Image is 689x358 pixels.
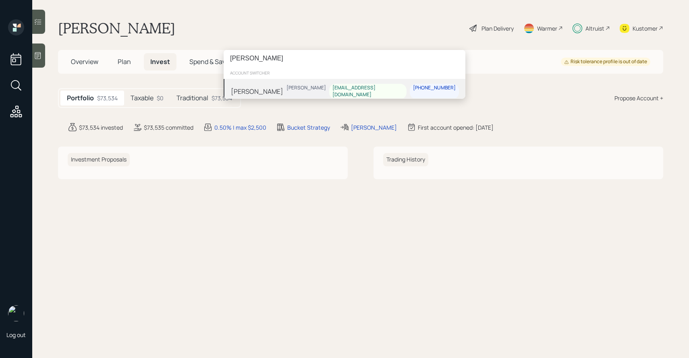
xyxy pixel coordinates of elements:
input: Type a command or search… [224,50,465,67]
div: [PHONE_NUMBER] [413,85,456,91]
div: [PERSON_NAME] [286,85,326,91]
div: account switcher [224,67,465,79]
div: [EMAIL_ADDRESS][DOMAIN_NAME] [332,85,403,98]
div: [PERSON_NAME] [231,87,283,96]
